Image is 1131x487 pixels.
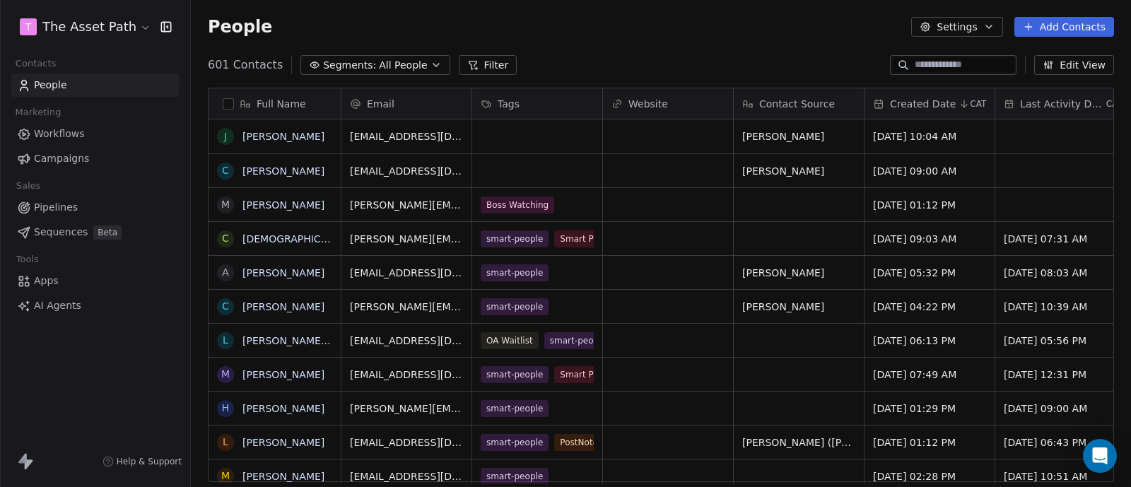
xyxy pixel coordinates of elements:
[224,129,227,144] div: J
[350,401,463,416] span: [PERSON_NAME][EMAIL_ADDRESS][DOMAIN_NAME]
[17,15,151,39] button: TThe Asset Path
[222,299,229,314] div: C
[1020,97,1103,111] span: Last Activity Date
[34,225,88,240] span: Sequences
[890,97,956,111] span: Created Date
[350,198,463,212] span: [PERSON_NAME][EMAIL_ADDRESS][PERSON_NAME][DOMAIN_NAME]
[970,98,986,110] span: CAT
[1004,469,1117,483] span: [DATE] 10:51 AM
[221,367,230,382] div: M
[242,301,324,312] a: [PERSON_NAME]
[1106,98,1123,110] span: CAT
[1004,368,1117,382] span: [DATE] 12:31 PM
[472,88,602,119] div: Tags
[379,58,427,73] span: All People
[11,196,179,219] a: Pipelines
[865,88,995,119] div: Created DateCAT
[742,266,855,280] span: [PERSON_NAME]
[873,198,986,212] span: [DATE] 01:12 PM
[742,164,855,178] span: [PERSON_NAME]
[242,437,324,448] a: [PERSON_NAME]
[873,129,986,143] span: [DATE] 10:04 AM
[221,197,230,212] div: M
[242,165,324,177] a: [PERSON_NAME]
[481,366,549,383] span: smart-people
[242,471,324,482] a: [PERSON_NAME]
[242,335,410,346] a: [PERSON_NAME] [PERSON_NAME]
[222,231,229,246] div: C
[34,274,59,288] span: Apps
[873,164,986,178] span: [DATE] 09:00 AM
[742,129,855,143] span: [PERSON_NAME]
[1004,435,1117,450] span: [DATE] 06:43 PM
[222,265,229,280] div: A
[1004,300,1117,314] span: [DATE] 10:39 AM
[242,369,324,380] a: [PERSON_NAME]
[222,163,229,178] div: C
[11,147,179,170] a: Campaigns
[11,294,179,317] a: AI Agents
[221,469,230,483] div: M
[1004,334,1117,348] span: [DATE] 05:56 PM
[1004,266,1117,280] span: [DATE] 08:03 AM
[544,332,612,349] span: smart-people
[10,249,45,270] span: Tools
[742,435,855,450] span: [PERSON_NAME] ([PERSON_NAME])
[481,230,549,247] span: smart-people
[459,55,517,75] button: Filter
[208,16,272,37] span: People
[257,97,306,111] span: Full Name
[873,300,986,314] span: [DATE] 04:22 PM
[209,88,341,119] div: Full Name
[242,267,324,278] a: [PERSON_NAME]
[873,401,986,416] span: [DATE] 01:29 PM
[10,175,47,196] span: Sales
[481,196,554,213] span: Boss Watching
[1014,17,1114,37] button: Add Contacts
[995,88,1125,119] div: Last Activity DateCAT
[1004,401,1117,416] span: [DATE] 09:00 AM
[554,434,609,451] span: PostNoted
[628,97,668,111] span: Website
[208,57,283,74] span: 601 Contacts
[9,102,67,123] span: Marketing
[323,58,376,73] span: Segments:
[11,122,179,146] a: Workflows
[25,20,32,34] span: T
[34,151,89,166] span: Campaigns
[742,300,855,314] span: [PERSON_NAME]
[554,230,622,247] span: Smart People
[873,232,986,246] span: [DATE] 09:03 AM
[873,435,986,450] span: [DATE] 01:12 PM
[350,129,463,143] span: [EMAIL_ADDRESS][DOMAIN_NAME]
[93,225,122,240] span: Beta
[223,435,228,450] div: L
[350,435,463,450] span: [EMAIL_ADDRESS][DOMAIN_NAME]
[34,200,78,215] span: Pipelines
[367,97,394,111] span: Email
[873,469,986,483] span: [DATE] 02:28 PM
[34,78,67,93] span: People
[11,269,179,293] a: Apps
[242,199,324,211] a: [PERSON_NAME]
[102,456,182,467] a: Help & Support
[242,131,324,142] a: [PERSON_NAME]
[11,74,179,97] a: People
[481,332,539,349] span: OA Waitlist
[222,401,230,416] div: H
[873,266,986,280] span: [DATE] 05:32 PM
[481,468,549,485] span: smart-people
[734,88,864,119] div: Contact Source
[34,298,81,313] span: AI Agents
[223,333,228,348] div: L
[873,334,986,348] span: [DATE] 06:13 PM
[350,334,463,348] span: [EMAIL_ADDRESS][DOMAIN_NAME]
[1034,55,1114,75] button: Edit View
[42,18,136,36] span: The Asset Path
[481,434,549,451] span: smart-people
[350,300,463,314] span: [PERSON_NAME][EMAIL_ADDRESS][DOMAIN_NAME]
[34,127,85,141] span: Workflows
[873,368,986,382] span: [DATE] 07:49 AM
[350,164,463,178] span: [EMAIL_ADDRESS][DOMAIN_NAME]
[759,97,835,111] span: Contact Source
